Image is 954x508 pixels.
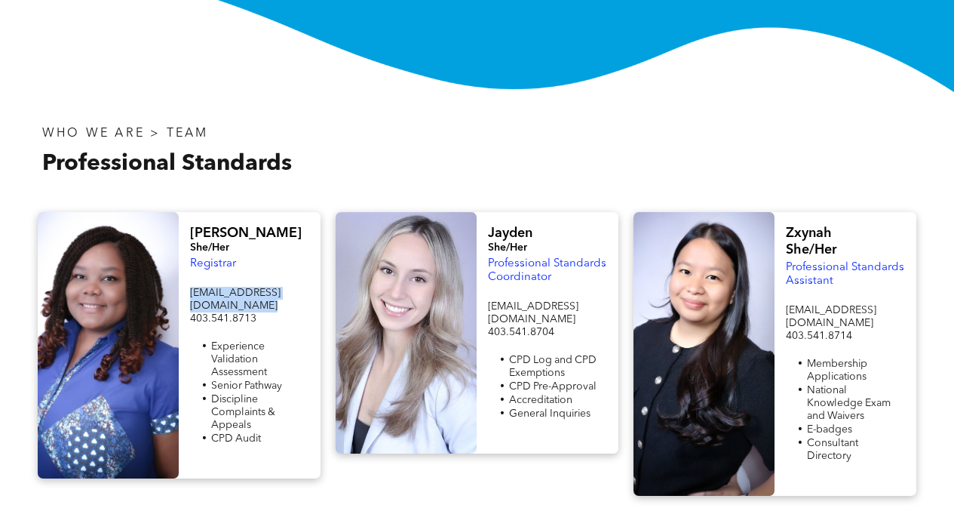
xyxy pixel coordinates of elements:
span: Registrar [190,258,236,269]
span: Discipline Complaints & Appeals [211,394,275,430]
span: E-badges [807,424,852,435]
span: [EMAIL_ADDRESS][DOMAIN_NAME] [786,305,876,328]
span: WHO WE ARE > TEAM [42,128,208,140]
span: Consultant Directory [807,438,858,461]
span: CPD Log and CPD Exemptions [509,355,597,378]
span: [PERSON_NAME] [190,226,302,240]
span: Membership Applications [807,359,867,382]
span: Zxynah She/Her [786,226,837,257]
span: Jayden [488,226,532,240]
span: Professional Standards [42,152,292,175]
span: 403.541.8704 [488,327,554,337]
span: National Knowledge Exam and Waivers [807,385,891,421]
span: Professional Standards Assistant [786,262,904,287]
span: 403.541.8713 [190,313,256,324]
span: Senior Pathway [211,380,282,391]
span: General Inquiries [509,408,590,419]
span: [EMAIL_ADDRESS][DOMAIN_NAME] [190,288,281,311]
span: 403.541.8714 [786,331,852,341]
span: CPD Pre-Approval [509,381,597,392]
span: CPD Audit [211,433,261,444]
span: Accreditation [509,395,572,405]
span: She/Her [190,242,229,253]
span: Experience Validation Assessment [211,341,267,377]
span: [EMAIL_ADDRESS][DOMAIN_NAME] [488,301,578,325]
span: She/Her [488,242,527,253]
span: Professional Standards Coordinator [488,258,606,283]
